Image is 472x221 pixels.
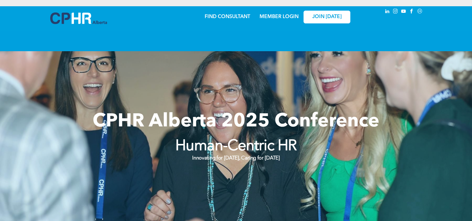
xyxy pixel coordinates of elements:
a: linkedin [384,8,391,16]
span: CPHR Alberta 2025 Conference [93,112,379,131]
a: JOIN [DATE] [304,11,350,23]
a: FIND CONSULTANT [205,14,250,19]
a: MEMBER LOGIN [260,14,299,19]
a: youtube [400,8,407,16]
a: instagram [392,8,399,16]
a: Social network [416,8,423,16]
a: facebook [408,8,415,16]
strong: Innovating for [DATE], Caring for [DATE] [192,156,280,161]
span: JOIN [DATE] [312,14,342,20]
img: A blue and white logo for cp alberta [50,12,107,24]
strong: Human-Centric HR [175,139,297,154]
